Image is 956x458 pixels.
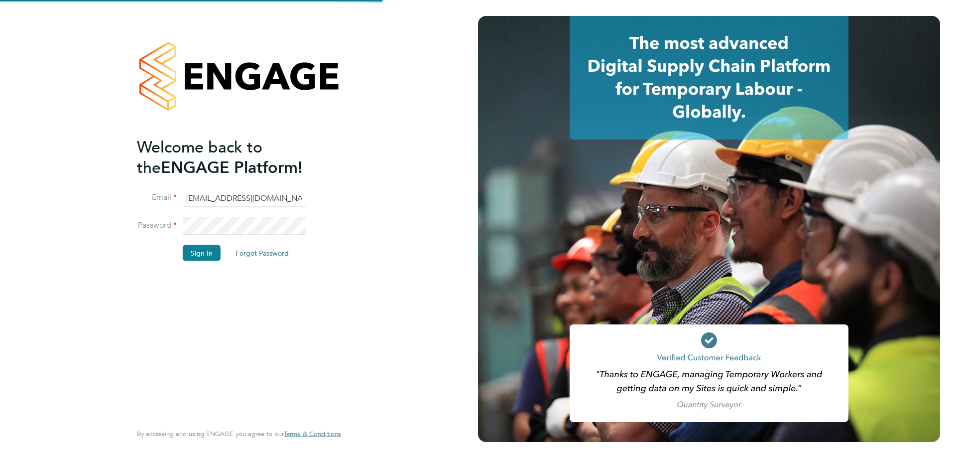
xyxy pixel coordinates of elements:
button: Sign In [183,245,221,261]
label: Email [137,192,177,203]
button: Forgot Password [228,245,297,261]
a: Terms & Conditions [284,430,341,438]
label: Password [137,220,177,231]
span: Terms & Conditions [284,430,341,438]
h2: ENGAGE Platform! [137,137,331,177]
span: By accessing and using ENGAGE you agree to our [137,430,341,438]
span: Welcome back to the [137,137,262,177]
input: Enter your work email... [183,189,306,207]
